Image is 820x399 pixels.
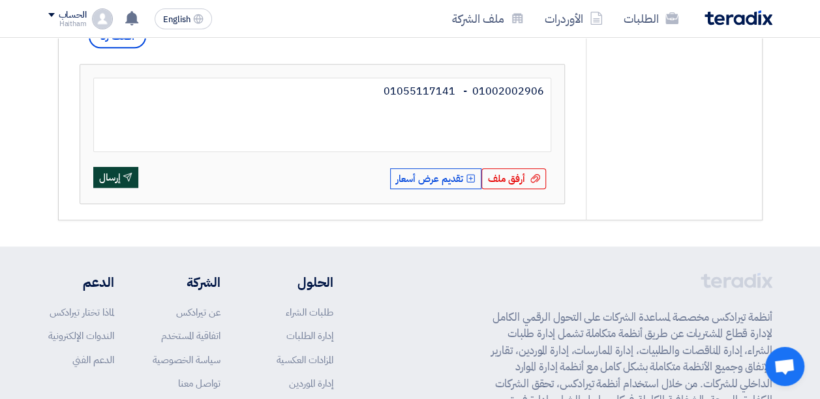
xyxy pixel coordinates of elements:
[59,10,87,21] div: الحساب
[93,167,138,188] button: إرسال
[534,3,613,34] a: الأوردرات
[153,353,220,367] a: سياسة الخصوصية
[390,168,481,189] button: تقديم عرض أسعار
[163,15,190,24] span: English
[72,353,114,367] a: الدعم الفني
[286,305,333,319] a: طلبات الشراء
[289,376,333,391] a: إدارة الموردين
[487,171,525,186] span: أرفق ملف
[442,3,534,34] a: ملف الشركة
[50,305,114,319] a: لماذا تختار تيرادكس
[613,3,689,34] a: الطلبات
[705,10,772,25] img: Teradix logo
[155,8,212,29] button: English
[92,8,113,29] img: profile_test.png
[153,273,220,292] li: الشركة
[178,376,220,391] a: تواصل معنا
[277,353,333,367] a: المزادات العكسية
[765,347,804,386] a: Open chat
[48,329,114,343] a: الندوات الإلكترونية
[48,20,87,27] div: Haitham
[176,305,220,319] a: عن تيرادكس
[161,329,220,343] a: اتفاقية المستخدم
[260,273,333,292] li: الحلول
[48,273,114,292] li: الدعم
[286,329,333,343] a: إدارة الطلبات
